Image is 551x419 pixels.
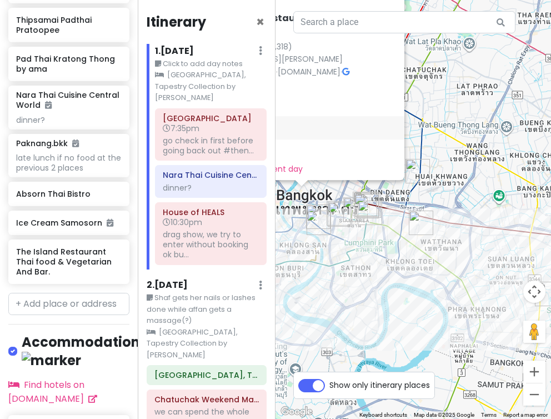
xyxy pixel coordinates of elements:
[523,361,545,383] button: Zoom in
[22,333,147,369] h4: Accommodations
[297,186,306,195] div: The Island Restaurant Thai food & Vegetarian And Bar.
[293,11,515,33] input: Search a place
[155,46,194,57] h6: 1 . [DATE]
[523,321,545,343] button: Drag Pegman onto the map to open Street View
[147,13,206,31] h4: Itinerary
[163,217,202,228] span: 10:30pm
[503,412,548,418] a: Report a map error
[163,123,199,134] span: 7:35pm
[16,247,121,277] h6: The Island Restaurant Thai food & Vegetarian And Bar.
[358,201,382,225] div: House of HEALS
[22,352,81,369] img: marker
[342,68,349,76] i: Google Maps
[210,78,445,91] summary: Hours
[409,211,433,235] div: Metropolis Suites Bangkok, Tapestry Collection by Hilton
[210,53,343,64] a: [STREET_ADDRESS][PERSON_NAME]
[155,58,267,69] small: Click to add day notes
[414,412,474,418] span: Map data ©2025 Google
[210,117,445,140] div: Add notes...
[282,215,291,223] div: Pad Thai Kratong Thong by ama
[147,327,267,361] small: [GEOGRAPHIC_DATA], Tapestry Collection by [PERSON_NAME]
[278,405,315,419] a: Open this area in Google Maps (opens a new window)
[210,13,445,91] div: · ·
[307,211,331,235] div: Song Wat Road
[155,69,267,103] small: [GEOGRAPHIC_DATA], Tapestry Collection by [PERSON_NAME]
[302,192,310,201] div: The Family
[256,13,264,31] span: Close itinerary
[481,412,497,418] a: Terms (opens in new tab)
[16,115,121,125] div: dinner?
[523,383,545,406] button: Zoom out
[107,219,113,227] i: Added to itinerary
[16,189,121,199] h6: Absorn Thai Bistro
[154,370,259,380] h6: Metropolis Suites Bangkok, Tapestry Collection by Hilton
[278,66,340,77] a: [DOMAIN_NAME]
[16,15,121,35] h6: Thipsamai Padthai Pratoopee
[16,138,79,148] h6: Paknang.bkk
[304,206,313,215] div: Absorn Thai Bistro
[16,90,121,110] h6: Nara Thai Cuisine Central World
[45,101,52,109] i: Added to itinerary
[523,281,545,303] button: Map camera controls
[266,41,292,53] div: (6,318)
[359,411,407,419] button: Keyboard shortcuts
[354,194,379,218] div: Nara Thai Cuisine Central World
[256,16,264,29] button: Close
[328,202,352,227] div: Ice Cream Samosorn
[147,292,267,326] small: Shaf gets her nails or lashes done while affan gets a massage(?)
[283,218,292,227] div: RONGROS
[329,379,430,391] span: Show only itinerary places
[163,113,259,123] h6: Suvarnabhumi Airport
[8,293,129,315] input: + Add place or address
[306,204,330,229] div: Chinatown Bangkok
[16,54,121,74] h6: Pad Thai Kratong Thong by ama
[163,183,259,193] div: dinner?
[163,136,259,156] div: go check in first before going back out #then...
[72,139,79,147] i: Added to itinerary
[147,280,188,291] h6: 2 . [DATE]
[163,207,259,217] h6: House of HEALS
[16,153,121,173] div: late lunch if no food at the previous 2 places
[305,204,314,213] div: Thipsamai Padthai Pratoopee
[405,159,430,183] div: JODD FAIRS Ratchada
[353,192,377,216] div: NAMA Japanese and Seafood Buffet
[355,192,379,217] div: The Cheesecake Factory
[357,193,381,218] div: Big C Supercenter Ratchadamri
[343,197,368,222] div: Siam Square
[327,201,351,226] div: Jeh O Chula Banthatthong
[16,218,121,228] h6: Ice Cream Samosorn
[163,170,259,180] h6: Nara Thai Cuisine Central World
[154,395,259,405] h6: Chatuchak Weekend Market
[163,230,259,260] div: drag show, we try to enter without booking ok bu...
[8,378,97,406] a: Find hotels on [DOMAIN_NAME]
[278,405,315,419] img: Google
